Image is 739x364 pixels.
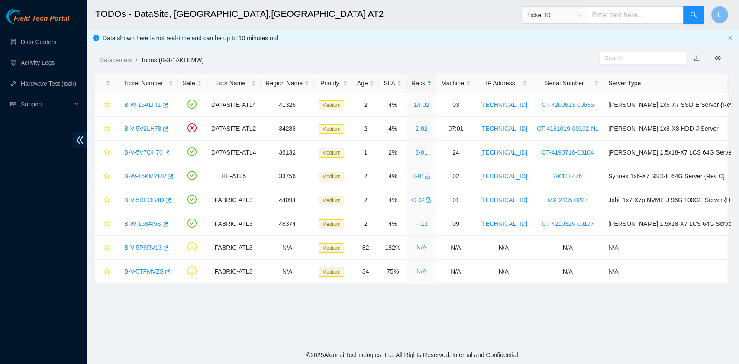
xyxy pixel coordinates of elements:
td: 2 [352,93,379,117]
span: Medium [319,243,344,253]
span: lock [424,173,430,179]
td: 182% [379,236,406,260]
td: N/A [261,260,314,283]
span: Medium [319,219,344,229]
a: B-V-5TFMVZS [124,268,164,275]
span: Support [21,96,72,113]
a: Datacenters [100,57,132,64]
td: 2% [379,141,406,164]
button: star [100,264,110,278]
span: star [104,197,110,204]
span: L [718,10,722,20]
td: 01 [436,188,475,212]
a: B-V-5V7OH70 [124,149,163,156]
a: CT-4181019-00102-N1 [537,125,599,132]
span: Medium [319,124,344,134]
button: close [727,35,733,41]
a: [TECHNICAL_ID] [480,125,527,132]
a: 8-01lock [412,173,430,180]
td: 4% [379,188,406,212]
span: close-circle [187,123,197,132]
span: Medium [319,148,344,158]
span: star [104,126,110,132]
span: check-circle [187,171,197,180]
a: F-12 [415,220,428,227]
td: 24 [436,141,475,164]
a: CT-4200813-00635 [542,101,594,108]
td: 82 [352,236,379,260]
td: DATASITE-ATL4 [207,141,261,164]
button: search [683,6,704,24]
button: star [100,169,110,183]
td: 34288 [261,117,314,141]
a: [TECHNICAL_ID] [480,101,527,108]
a: AK118476 [554,173,582,180]
span: star [104,245,110,251]
a: 3-01 [415,149,427,156]
td: 2 [352,164,379,188]
span: / [136,57,137,64]
a: B-V-5P9RV13 [124,244,162,251]
span: Medium [319,267,344,277]
td: N/A [475,260,532,283]
td: 2 [352,117,379,141]
a: Todos (B-3-1AKLEMW) [141,57,203,64]
a: B-V-5V2LH78 [124,125,161,132]
td: 02 [436,164,475,188]
button: L [711,6,728,23]
span: Field Tech Portal [14,15,69,23]
span: check-circle [187,195,197,204]
td: 4% [379,212,406,236]
td: N/A [261,236,314,260]
a: MX-2135-0227 [548,196,588,203]
span: search [690,11,697,19]
a: C-04lock [412,196,431,203]
button: star [100,145,110,159]
button: star [100,98,110,112]
a: download [694,55,700,61]
td: N/A [532,260,603,283]
td: 34 [352,260,379,283]
span: check-circle [187,219,197,228]
span: Medium [319,100,344,110]
a: CT-4210326-00177 [542,220,594,227]
a: B-W-158AI5S [124,220,161,227]
span: star [104,102,110,109]
img: Akamai Technologies [6,9,44,24]
span: read [10,101,16,107]
td: 33756 [261,164,314,188]
td: 48374 [261,212,314,236]
a: 2-02 [415,125,427,132]
a: N/A [416,244,426,251]
td: 09 [436,212,475,236]
td: N/A [532,236,603,260]
button: star [100,122,110,135]
td: N/A [436,260,475,283]
span: eye [715,55,721,61]
a: Data Centers [21,39,56,45]
span: star [104,221,110,228]
span: star [104,149,110,156]
td: 44094 [261,188,314,212]
a: CT-4190716-00104 [542,149,594,156]
button: star [100,217,110,231]
td: FABRIC-ATL3 [207,212,261,236]
td: 4% [379,117,406,141]
span: check-circle [187,147,197,156]
td: 75% [379,260,406,283]
td: 4% [379,164,406,188]
button: download [687,51,706,65]
span: check-circle [187,100,197,109]
td: 4% [379,93,406,117]
button: star [100,193,110,207]
span: star [104,268,110,275]
span: lock [425,197,431,203]
a: Activity Logs [21,59,55,66]
button: star [100,241,110,254]
td: N/A [436,236,475,260]
span: double-left [73,132,87,148]
td: N/A [475,236,532,260]
a: Akamai TechnologiesField Tech Portal [6,16,69,27]
a: [TECHNICAL_ID] [480,173,527,180]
